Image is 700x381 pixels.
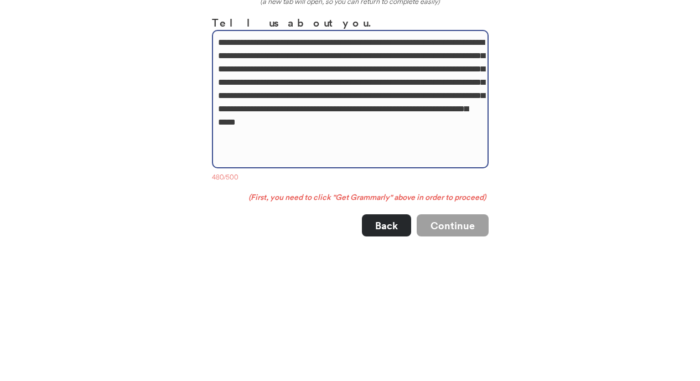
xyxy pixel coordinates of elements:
div: (First, you need to click "Get Grammarly" above in order to proceed) [212,192,489,203]
h3: Tell us about you. [212,14,489,30]
button: Continue [417,214,489,236]
button: Back [362,214,411,236]
div: 480/500 [212,173,489,184]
